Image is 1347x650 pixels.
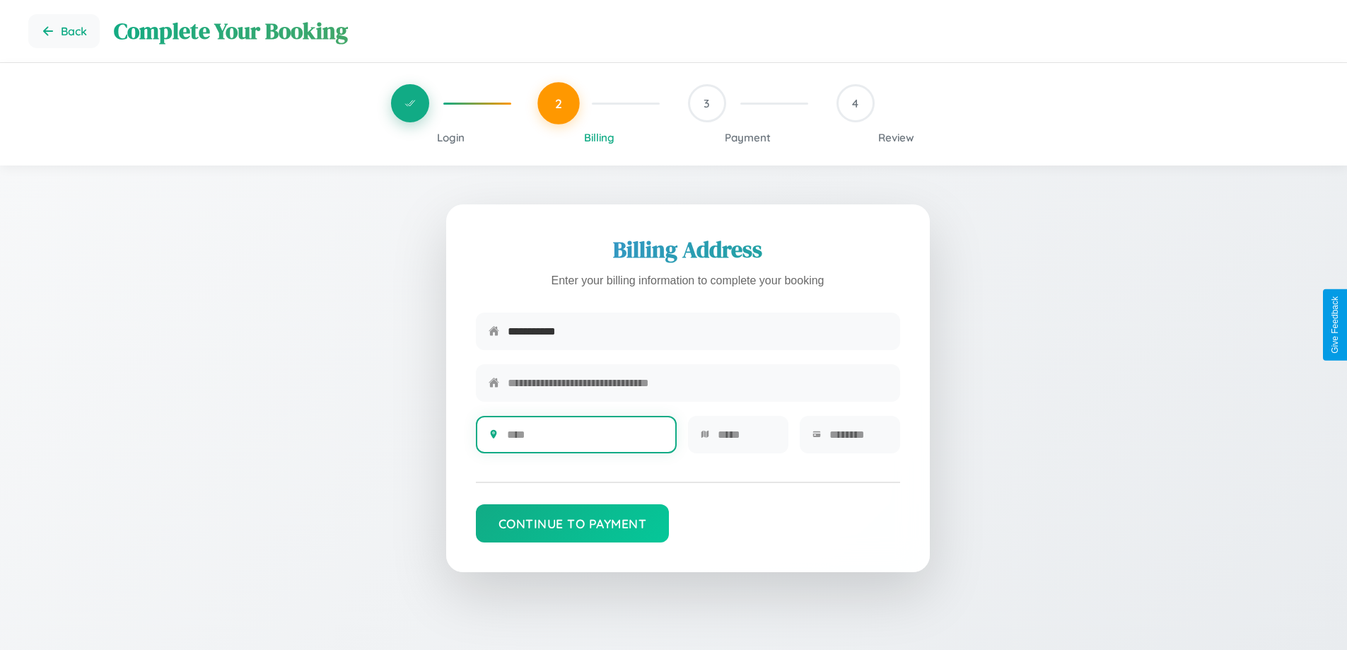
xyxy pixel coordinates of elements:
span: Payment [725,131,771,144]
h1: Complete Your Booking [114,16,1319,47]
span: 3 [704,96,710,110]
span: Review [878,131,914,144]
span: Billing [584,131,614,144]
span: Login [437,131,465,144]
span: 4 [852,96,858,110]
button: Go back [28,14,100,48]
p: Enter your billing information to complete your booking [476,271,900,291]
button: Continue to Payment [476,504,670,542]
span: 2 [555,95,562,111]
h2: Billing Address [476,234,900,265]
div: Give Feedback [1330,296,1340,354]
